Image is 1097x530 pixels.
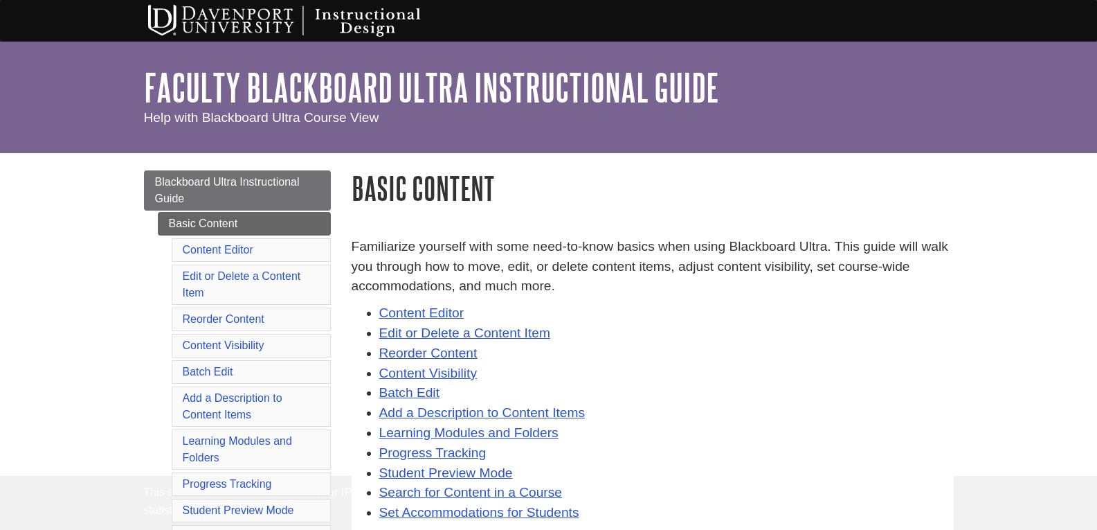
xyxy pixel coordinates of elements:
[379,485,563,500] a: Search for Content in a Course
[379,385,439,400] a: Batch Edit
[183,339,264,351] a: Content Visibility
[144,110,379,125] span: Help with Blackboard Ultra Course View
[155,176,300,204] span: Blackboard Ultra Instructional Guide
[158,212,331,236] a: Basic Content
[183,366,233,378] a: Batch Edit
[379,306,464,320] a: Content Editor
[379,425,559,440] a: Learning Modules and Folders
[183,504,294,516] a: Student Preview Mode
[183,313,264,325] a: Reorder Content
[379,405,586,420] a: Add a Description to Content Items
[137,3,469,38] img: Davenport University Instructional Design
[379,346,478,360] a: Reorder Content
[379,445,487,460] a: Progress Tracking
[352,170,954,206] h1: Basic Content
[183,435,292,463] a: Learning Modules and Folders
[379,366,478,380] a: Content Visibility
[183,478,272,490] a: Progress Tracking
[379,466,513,480] a: Student Preview Mode
[183,392,282,421] a: Add a Description to Content Items
[144,170,331,211] a: Blackboard Ultra Instructional Guide
[379,505,579,520] a: Set Accommodations for Students
[183,244,253,256] a: Content Editor
[144,66,719,109] a: Faculty Blackboard Ultra Instructional Guide
[352,237,954,297] p: Familiarize yourself with some need-to-know basics when using Blackboard Ultra. This guide will w...
[183,270,301,299] a: Edit or Delete a Content Item
[379,326,550,340] a: Edit or Delete a Content Item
